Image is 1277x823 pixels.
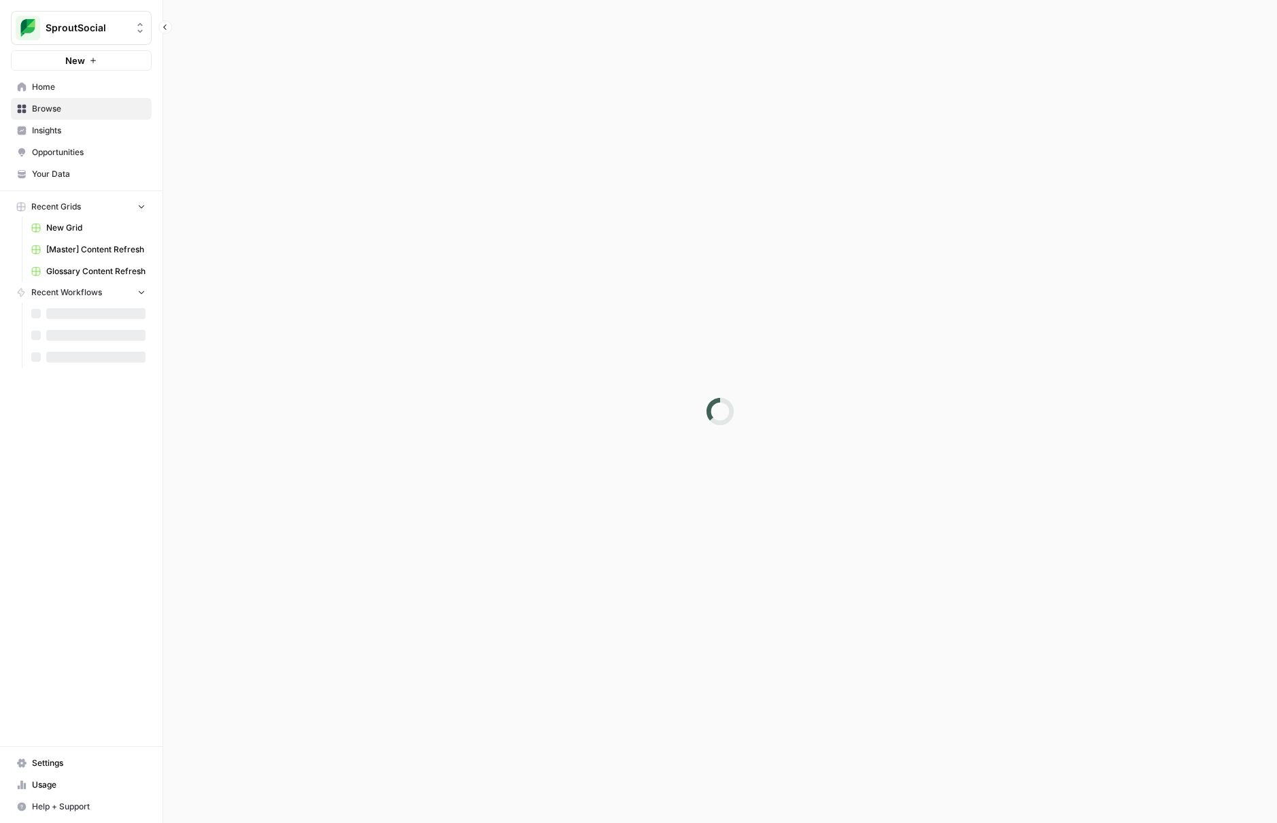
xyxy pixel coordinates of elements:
[25,261,152,282] a: Glossary Content Refresh
[32,81,146,93] span: Home
[11,796,152,818] button: Help + Support
[32,103,146,115] span: Browse
[11,282,152,303] button: Recent Workflows
[32,801,146,813] span: Help + Support
[11,163,152,185] a: Your Data
[11,98,152,120] a: Browse
[25,239,152,261] a: [Master] Content Refresh
[16,16,40,40] img: SproutSocial Logo
[46,21,128,35] span: SproutSocial
[31,201,81,213] span: Recent Grids
[32,757,146,769] span: Settings
[32,168,146,180] span: Your Data
[11,141,152,163] a: Opportunities
[11,752,152,774] a: Settings
[32,779,146,791] span: Usage
[46,222,146,234] span: New Grid
[46,243,146,256] span: [Master] Content Refresh
[11,774,152,796] a: Usage
[46,265,146,278] span: Glossary Content Refresh
[25,217,152,239] a: New Grid
[11,11,152,45] button: Workspace: SproutSocial
[32,124,146,137] span: Insights
[11,76,152,98] a: Home
[65,54,85,67] span: New
[31,286,102,299] span: Recent Workflows
[11,50,152,71] button: New
[11,197,152,217] button: Recent Grids
[32,146,146,158] span: Opportunities
[11,120,152,141] a: Insights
